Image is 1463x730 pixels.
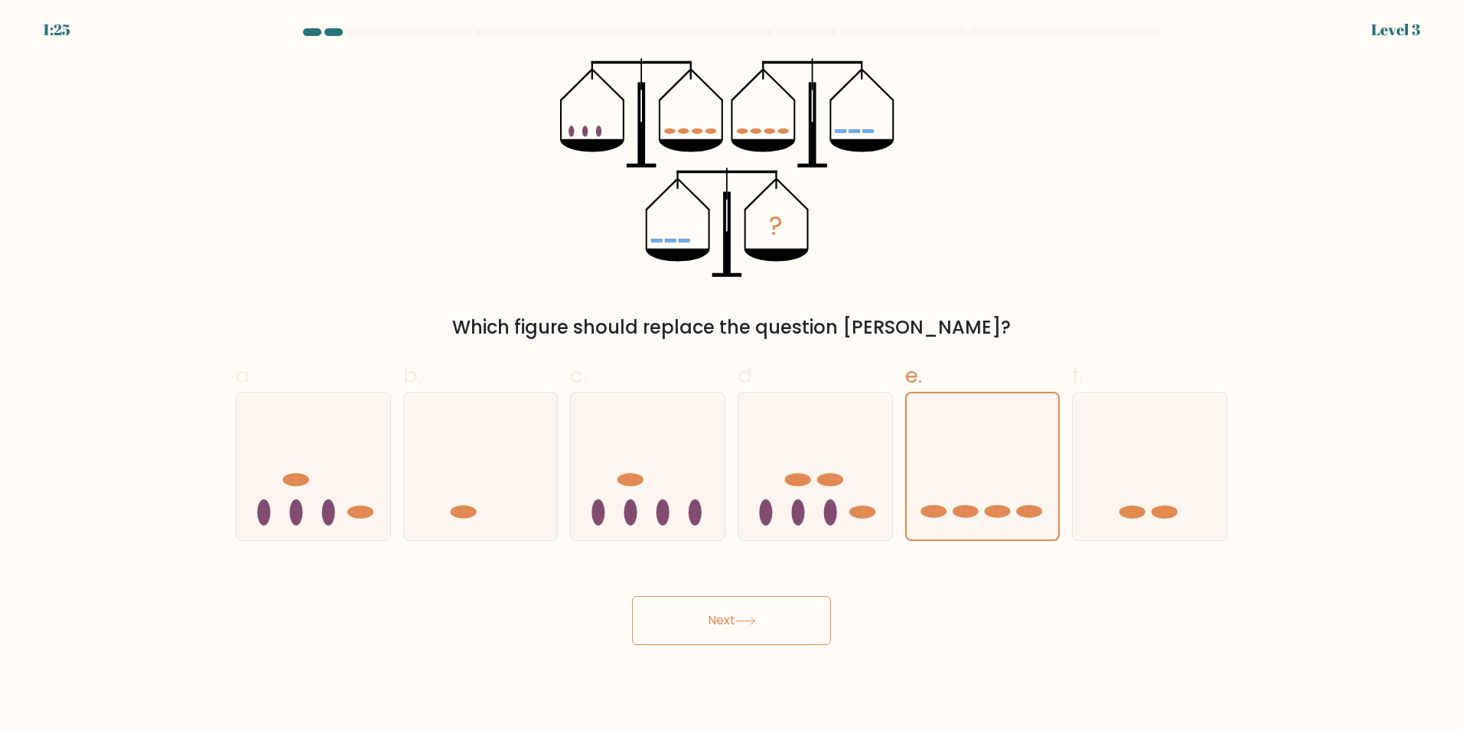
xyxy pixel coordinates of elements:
[738,360,756,390] span: d.
[236,360,254,390] span: a.
[905,360,922,390] span: e.
[770,208,784,244] tspan: ?
[1072,360,1083,390] span: f.
[1371,18,1420,41] div: Level 3
[570,360,587,390] span: c.
[245,314,1218,341] div: Which figure should replace the question [PERSON_NAME]?
[632,596,831,645] button: Next
[403,360,422,390] span: b.
[43,18,70,41] div: 1:25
